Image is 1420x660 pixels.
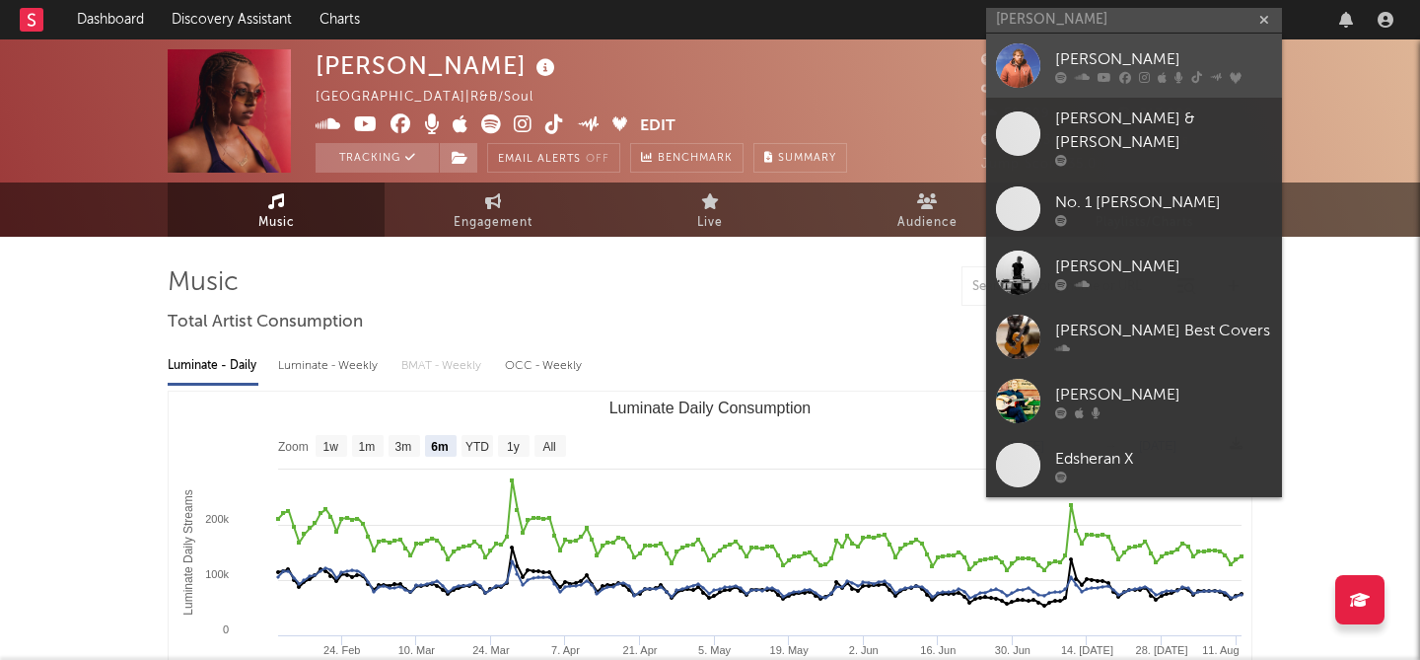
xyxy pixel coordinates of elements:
[1136,644,1188,656] text: 28. [DATE]
[753,143,847,173] button: Summary
[986,34,1282,98] a: [PERSON_NAME]
[981,108,1050,120] span: 59,299
[981,81,1058,94] span: 154,800
[507,440,520,454] text: 1y
[454,211,532,235] span: Engagement
[986,8,1282,33] input: Search for artists
[920,644,956,656] text: 16. Jun
[995,644,1030,656] text: 30. Jun
[487,143,620,173] button: Email AlertsOff
[1055,319,1272,342] div: [PERSON_NAME] Best Covers
[986,98,1282,177] a: [PERSON_NAME] & [PERSON_NAME]
[986,433,1282,497] a: Edsheran X
[1055,255,1272,278] div: [PERSON_NAME]
[542,440,555,454] text: All
[278,349,382,383] div: Luminate - Weekly
[609,400,812,416] text: Luminate Daily Consumption
[431,440,448,454] text: 6m
[602,183,818,237] a: Live
[1061,644,1113,656] text: 14. [DATE]
[981,54,1066,67] span: 1,015,222
[623,644,658,656] text: 21. Apr
[323,644,360,656] text: 24. Feb
[981,158,1097,171] span: Jump Score: 35.0
[1202,644,1239,656] text: 11. Aug
[168,349,258,383] div: Luminate - Daily
[658,147,733,171] span: Benchmark
[395,440,412,454] text: 3m
[849,644,879,656] text: 2. Jun
[505,349,584,383] div: OCC - Weekly
[278,440,309,454] text: Zoom
[981,134,1189,147] span: 2,227,384 Monthly Listeners
[778,153,836,164] span: Summary
[472,644,510,656] text: 24. Mar
[1055,383,1272,406] div: [PERSON_NAME]
[258,211,295,235] span: Music
[770,644,810,656] text: 19. May
[962,279,1171,295] input: Search by song name or URL
[986,177,1282,241] a: No. 1 [PERSON_NAME]
[181,489,195,615] text: Luminate Daily Streams
[640,114,675,139] button: Edit
[1055,108,1272,155] div: [PERSON_NAME] & [PERSON_NAME]
[316,49,560,82] div: [PERSON_NAME]
[897,211,958,235] span: Audience
[359,440,376,454] text: 1m
[698,644,732,656] text: 5. May
[168,183,385,237] a: Music
[1055,47,1272,71] div: [PERSON_NAME]
[465,440,489,454] text: YTD
[205,568,229,580] text: 100k
[316,143,439,173] button: Tracking
[586,154,609,165] em: Off
[398,644,436,656] text: 10. Mar
[223,623,229,635] text: 0
[316,86,556,110] div: [GEOGRAPHIC_DATA] | R&B/Soul
[385,183,602,237] a: Engagement
[168,311,363,334] span: Total Artist Consumption
[986,241,1282,305] a: [PERSON_NAME]
[1055,190,1272,214] div: No. 1 [PERSON_NAME]
[323,440,339,454] text: 1w
[697,211,723,235] span: Live
[1055,447,1272,471] div: Edsheran X
[630,143,744,173] a: Benchmark
[986,305,1282,369] a: [PERSON_NAME] Best Covers
[205,513,229,525] text: 200k
[818,183,1035,237] a: Audience
[551,644,580,656] text: 7. Apr
[986,369,1282,433] a: [PERSON_NAME]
